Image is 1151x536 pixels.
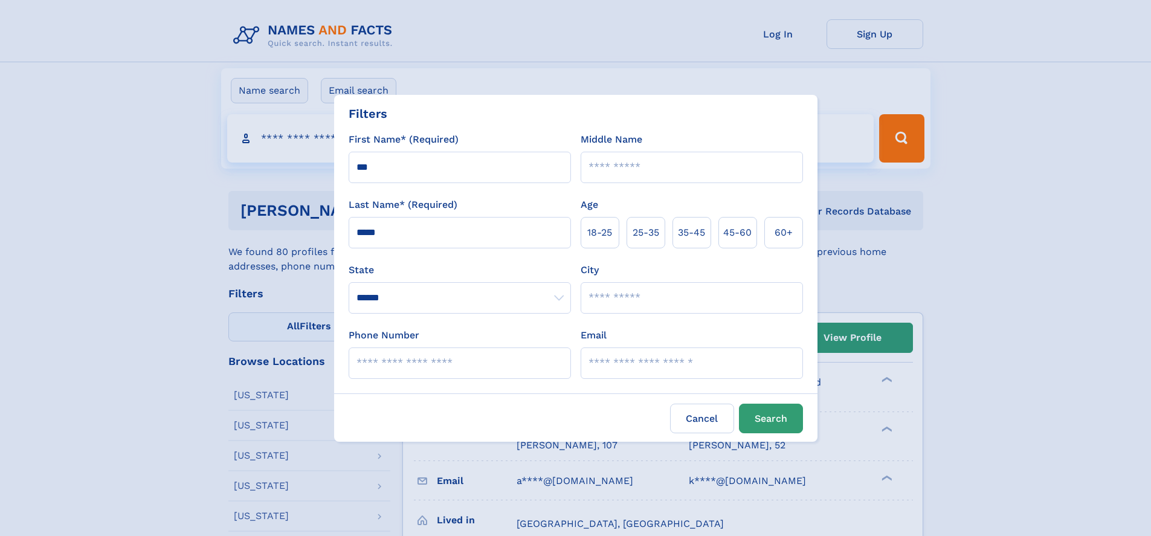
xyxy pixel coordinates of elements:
label: First Name* (Required) [349,132,459,147]
label: Age [581,198,598,212]
label: State [349,263,571,277]
span: 25‑35 [633,225,659,240]
span: 35‑45 [678,225,705,240]
label: Email [581,328,607,343]
div: Filters [349,105,387,123]
label: Phone Number [349,328,419,343]
span: 18‑25 [587,225,612,240]
label: Last Name* (Required) [349,198,457,212]
label: City [581,263,599,277]
span: 45‑60 [723,225,752,240]
label: Cancel [670,404,734,433]
span: 60+ [775,225,793,240]
label: Middle Name [581,132,642,147]
button: Search [739,404,803,433]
